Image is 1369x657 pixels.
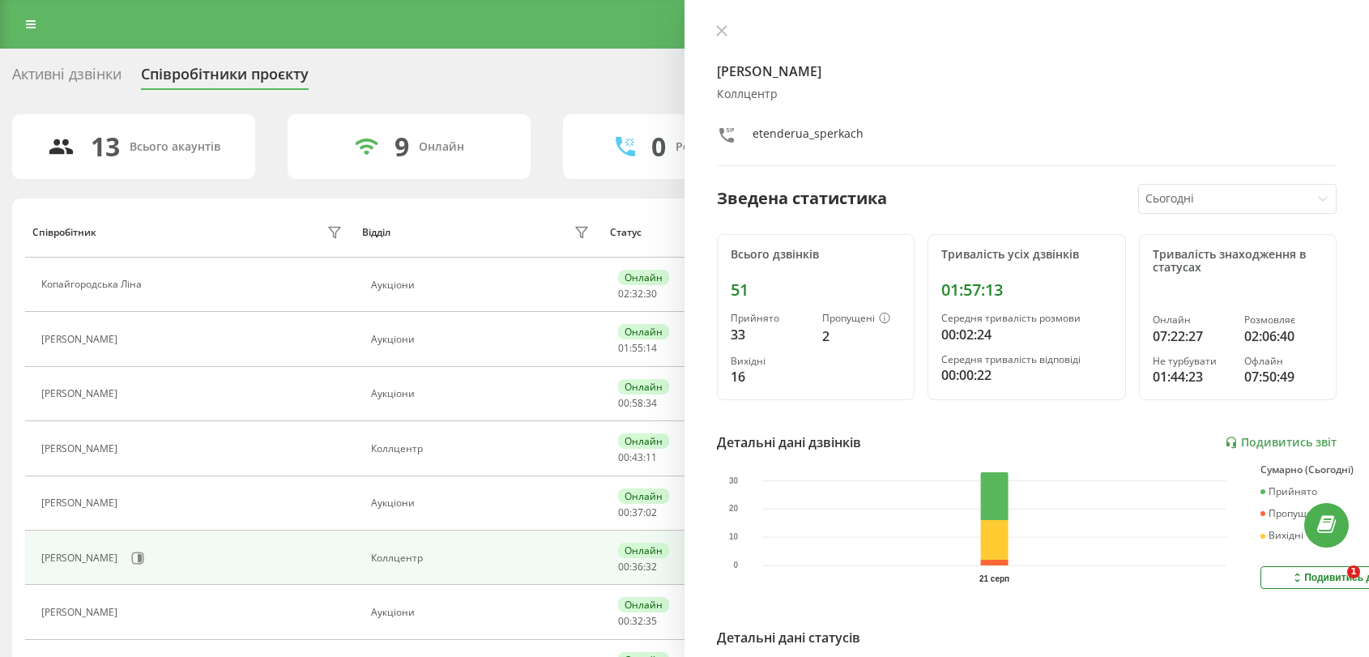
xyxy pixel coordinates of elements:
div: Детальні дані статусів [717,628,860,647]
div: : : [618,561,657,573]
div: Аукціони [371,334,593,345]
text: 0 [734,561,739,570]
div: Статус [610,227,642,238]
div: Онлайн [618,597,669,612]
div: Аукціони [371,388,593,399]
div: 01:57:13 [941,280,1111,300]
div: Онлайн [618,543,669,558]
div: Середня тривалість відповіді [941,354,1111,365]
span: 00 [618,614,629,628]
span: 00 [618,450,629,464]
div: 51 [731,280,901,300]
div: [PERSON_NAME] [41,552,122,564]
div: Прийнято [731,313,809,324]
div: Не турбувати [1153,356,1231,367]
text: 21 серп [979,574,1009,583]
div: Розмовляє [1244,314,1323,326]
div: Онлайн [618,433,669,449]
span: 01 [618,341,629,355]
div: Онлайн [618,324,669,339]
span: 02 [618,287,629,301]
div: Вихідні [731,356,809,367]
span: 58 [632,396,643,410]
div: Тривалість усіх дзвінків [941,248,1111,262]
div: Офлайн [1244,356,1323,367]
div: Онлайн [419,140,464,154]
div: 33 [731,325,809,344]
div: Співробітник [32,227,96,238]
div: : : [618,616,657,627]
span: 43 [632,450,643,464]
span: 32 [646,560,657,574]
span: 55 [632,341,643,355]
div: Аукціони [371,497,593,509]
text: 30 [729,476,739,485]
div: Всього акаунтів [130,140,220,154]
div: Онлайн [618,379,669,395]
span: 00 [618,560,629,574]
div: Онлайн [618,488,669,504]
h4: [PERSON_NAME] [717,62,1337,81]
div: : : [618,343,657,354]
div: 16 [731,367,809,386]
div: : : [618,288,657,300]
span: 11 [646,450,657,464]
iframe: Intercom live chat [1314,565,1353,604]
div: Аукціони [371,279,593,291]
div: etenderua_sperkach [753,126,864,149]
div: Прийнято [1260,486,1317,497]
span: 00 [618,396,629,410]
div: 00:02:24 [941,325,1111,344]
div: [PERSON_NAME] [41,443,122,454]
span: 30 [646,287,657,301]
div: Копайгородська Ліна [41,279,146,290]
div: [PERSON_NAME] [41,388,122,399]
div: Онлайн [618,270,669,285]
div: Аукціони [371,607,593,618]
span: 14 [646,341,657,355]
span: 00 [618,506,629,519]
span: 02 [646,506,657,519]
a: Подивитись звіт [1225,436,1337,450]
div: 13 [91,131,120,162]
span: 36 [632,560,643,574]
div: Розмовляють [676,140,754,154]
div: Коллцентр [717,87,1337,101]
div: 00:00:22 [941,365,1111,385]
span: 34 [646,396,657,410]
div: [PERSON_NAME] [41,497,122,509]
div: Онлайн [1153,314,1231,326]
div: Зведена статистика [717,186,887,211]
div: : : [618,452,657,463]
div: Коллцентр [371,552,593,564]
div: : : [618,507,657,518]
div: 07:22:27 [1153,326,1231,346]
div: Середня тривалість розмови [941,313,1111,324]
span: 32 [632,287,643,301]
div: 01:44:23 [1153,367,1231,386]
div: Детальні дані дзвінків [717,433,861,452]
span: 1 [1347,565,1360,578]
text: 20 [729,505,739,514]
div: Тривалість знаходження в статусах [1153,248,1323,275]
div: Співробітники проєкту [141,66,309,91]
div: 9 [394,131,409,162]
div: 02:06:40 [1244,326,1323,346]
div: Активні дзвінки [12,66,122,91]
div: [PERSON_NAME] [41,334,122,345]
div: [PERSON_NAME] [41,607,122,618]
div: Всього дзвінків [731,248,901,262]
div: 2 [822,326,901,346]
span: 32 [632,614,643,628]
div: 07:50:49 [1244,367,1323,386]
div: : : [618,398,657,409]
span: 35 [646,614,657,628]
div: 0 [651,131,666,162]
div: Коллцентр [371,443,593,454]
div: Відділ [362,227,390,238]
span: 37 [632,506,643,519]
text: 10 [729,532,739,541]
div: Пропущені [822,313,901,326]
